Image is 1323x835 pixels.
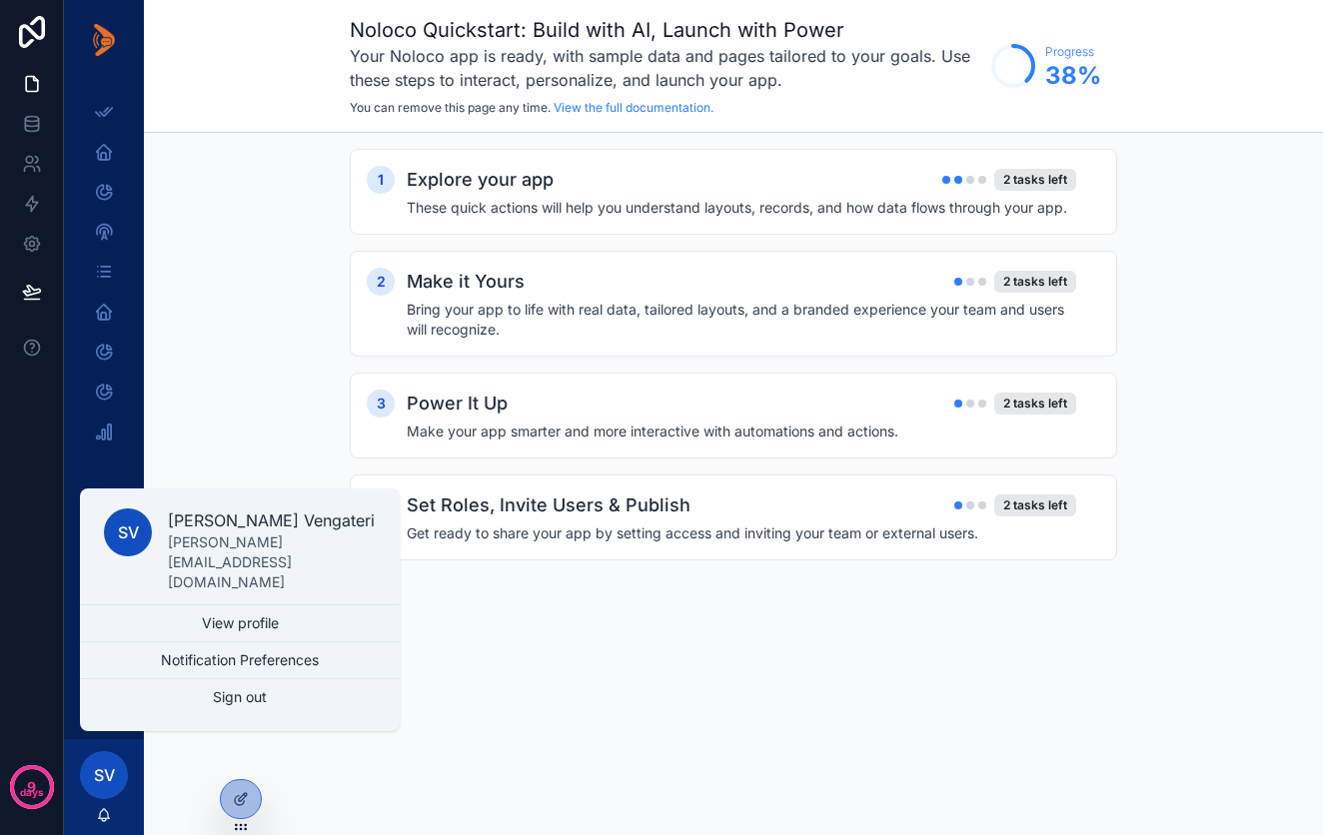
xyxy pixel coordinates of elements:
a: View profile [80,605,400,641]
p: [PERSON_NAME][EMAIL_ADDRESS][DOMAIN_NAME] [168,532,376,592]
span: SV [118,520,139,544]
p: [PERSON_NAME] Vengateri [168,508,376,532]
h1: Noloco Quickstart: Build with AI, Launch with Power [350,16,981,44]
p: days [20,785,44,801]
span: You can remove this page any time. [350,100,551,115]
h3: Your Noloco app is ready, with sample data and pages tailored to your goals. Use these steps to i... [350,44,981,92]
div: scrollable content [64,80,144,475]
button: Notification Preferences [80,642,400,678]
a: View the full documentation. [554,100,713,115]
span: SV [94,763,115,787]
p: 9 [27,777,36,797]
button: Sign out [80,679,400,715]
span: 38 % [1045,60,1101,92]
img: App logo [93,24,115,56]
span: Progress [1045,44,1101,60]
